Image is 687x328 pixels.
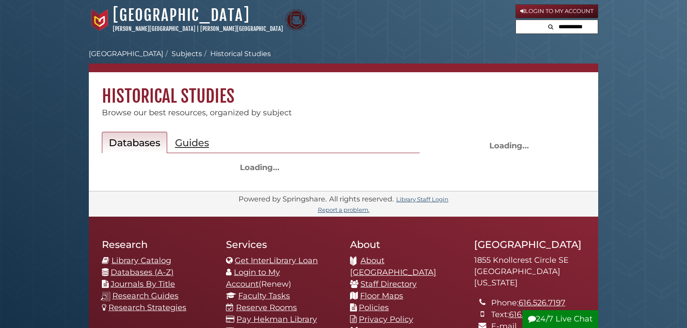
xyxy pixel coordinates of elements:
[235,256,318,265] a: Get InterLibrary Loan
[474,238,585,251] h2: [GEOGRAPHIC_DATA]
[168,132,216,153] a: Guides
[172,50,202,58] a: Subjects
[318,206,370,213] a: Report a problem.
[111,268,174,277] a: Databases (A-Z)
[474,255,585,288] address: 1855 Knollcrest Circle SE [GEOGRAPHIC_DATA][US_STATE]
[396,196,448,203] a: Library Staff Login
[509,310,557,319] a: 616.537.2364
[491,297,585,309] li: Phone:
[108,303,186,312] a: Research Strategies
[226,238,337,251] h2: Services
[102,132,167,153] a: Databases
[360,279,417,289] a: Staff Directory
[226,267,337,290] li: (Renew)
[89,49,598,72] nav: breadcrumb
[546,20,556,32] button: Search
[200,25,283,32] a: [PERSON_NAME][GEOGRAPHIC_DATA]
[89,72,598,107] h1: Historical Studies
[359,315,413,324] a: Privacy Policy
[548,24,553,30] i: Search
[197,25,199,32] span: |
[175,137,209,149] h2: Guides
[111,256,171,265] a: Library Catalog
[113,6,250,25] a: [GEOGRAPHIC_DATA]
[111,279,175,289] a: Journals By Title
[102,157,418,174] div: Loading...
[102,238,213,251] h2: Research
[112,291,178,301] a: Research Guides
[109,137,160,149] h2: Databases
[226,268,280,289] a: Login to My Account
[89,50,163,58] a: [GEOGRAPHIC_DATA]
[350,238,461,251] h2: About
[89,9,111,31] img: Calvin University
[360,291,403,301] a: Floor Maps
[236,303,297,312] a: Reserve Rooms
[101,292,110,301] img: research-guides-icon-white_37x37.png
[89,107,598,119] div: Browse our best resources, organized by subject
[102,132,585,178] section: Content by Subject
[433,136,585,152] div: Loading...
[285,9,307,31] img: Calvin Theological Seminary
[522,310,598,328] button: 24/7 Live Chat
[238,291,290,301] a: Faculty Tasks
[237,194,328,203] div: Powered by Springshare.
[515,4,598,18] a: Login to My Account
[519,298,566,308] a: 616.526.7197
[202,49,271,59] li: Historical Studies
[359,303,389,312] a: Policies
[113,25,195,32] a: [PERSON_NAME][GEOGRAPHIC_DATA]
[491,309,585,321] li: Text:
[328,194,395,203] div: All rights reserved.
[236,315,317,324] a: Pay Hekman Library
